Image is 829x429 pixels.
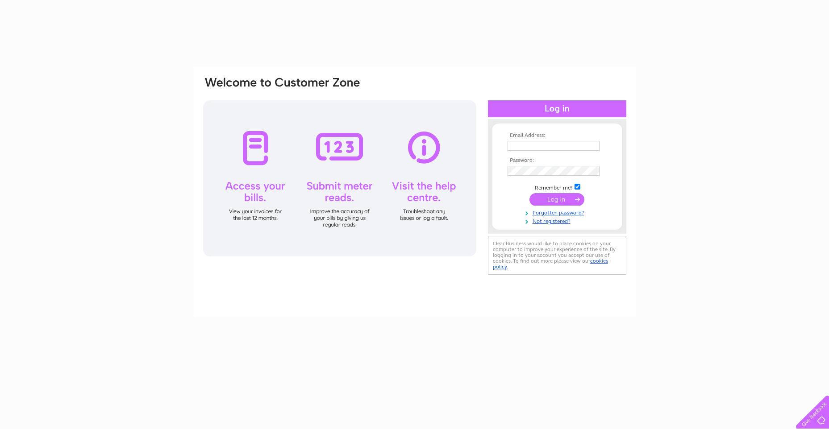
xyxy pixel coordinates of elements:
[508,208,609,216] a: Forgotten password?
[505,132,609,139] th: Email Address:
[505,157,609,164] th: Password:
[505,182,609,191] td: Remember me?
[529,193,584,206] input: Submit
[493,258,608,270] a: cookies policy
[508,216,609,225] a: Not registered?
[488,236,626,275] div: Clear Business would like to place cookies on your computer to improve your experience of the sit...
